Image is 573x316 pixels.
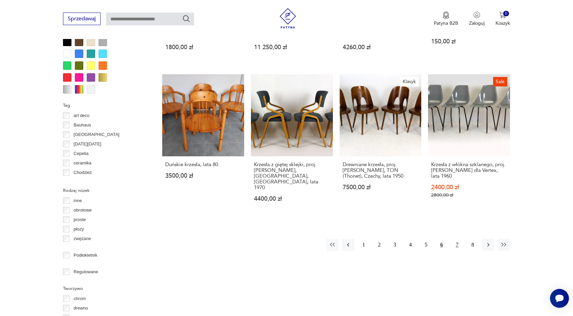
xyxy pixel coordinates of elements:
[431,184,507,190] p: 2400,00 zł
[73,121,91,129] p: Bauhaus
[162,74,244,215] a: Duńskie krzesła, lata 80.Duńskie krzesła, lata 80.3500,00 zł
[340,74,422,215] a: KlasykDrewniane krzesła, proj. Oswald Haerdtl, TON (Thonet), Czechy, lata 1950Drewniane krzesła, ...
[73,206,91,214] p: obrotowe
[73,140,101,148] p: [DATE][DATE]
[404,239,417,251] button: 4
[434,12,458,26] button: Patyna B2B
[73,150,88,157] p: Cepelia
[63,187,146,194] p: Rodzaj nóżek
[165,44,241,50] p: 1800,00 zł
[73,252,97,259] p: Podłokietnik
[73,197,82,204] p: inne
[165,22,241,39] h3: Zestaw czterech asymetrycznych krzeseł firmy [PERSON_NAME] z lat 80.
[467,239,479,251] button: 8
[254,22,330,39] h3: Komplet czterech krzeseł Scissor, proj. [PERSON_NAME], Wébé, [GEOGRAPHIC_DATA], lata 50.
[428,74,510,215] a: SaleKrzesła z włókna szklanego, proj. Miroslav Navratil dla Vertex, lata 1960Krzesła z włókna szk...
[431,162,507,179] h3: Krzesła z włókna szklanego, proj. [PERSON_NAME] dla Vertex, lata 1960
[73,235,91,242] p: zwężane
[73,216,86,223] p: proste
[165,173,241,179] p: 3500,00 zł
[63,285,146,292] p: Tworzywo
[550,289,569,308] iframe: Smartsupp widget button
[343,22,419,39] h3: Komplet czterech krzeseł typ 5912, Zamojska Fabryka Mebli, [GEOGRAPHIC_DATA], lata 60.
[73,169,92,176] p: Chodzież
[73,178,90,186] p: Ćmielów
[499,12,506,18] img: Ikona koszyka
[254,44,330,50] p: 11 250,00 zł
[63,17,101,22] a: Sprzedawaj
[431,39,507,44] p: 150,00 zł
[63,13,101,25] button: Sprzedawaj
[469,20,485,26] p: Zaloguj
[278,8,298,28] img: Patyna - sklep z meblami i dekoracjami vintage
[343,162,419,179] h3: Drewniane krzesła, proj. [PERSON_NAME], TON (Thonet), Czechy, lata 1950
[73,268,98,276] p: Regulowane
[431,192,507,198] p: 2800,00 zł
[434,20,458,26] p: Patyna B2B
[434,12,458,26] a: Ikona medaluPatyna B2B
[63,102,146,109] p: Tag
[73,131,119,138] p: [GEOGRAPHIC_DATA]
[373,239,385,251] button: 2
[420,239,432,251] button: 5
[389,239,401,251] button: 3
[251,74,333,215] a: Krzesła z giętej sklejki, proj. Ludvik Volak, Holesov, Czechy, lata 1970Krzesła z giętej sklejki,...
[73,295,86,302] p: chrom
[165,162,241,167] h3: Duńskie krzesła, lata 80.
[495,20,510,26] p: Koszyk
[343,184,419,190] p: 7500,00 zł
[451,239,463,251] button: 7
[343,44,419,50] p: 4260,00 zł
[469,12,485,26] button: Zaloguj
[436,239,448,251] button: 6
[503,11,509,17] div: 0
[358,239,370,251] button: 1
[254,196,330,202] p: 4400,00 zł
[254,162,330,191] h3: Krzesła z giętej sklejki, proj. [PERSON_NAME], [GEOGRAPHIC_DATA], [GEOGRAPHIC_DATA], lata 1970
[73,159,91,167] p: ceramika
[73,225,84,233] p: płozy
[443,12,449,19] img: Ikona medalu
[473,12,480,18] img: Ikonka użytkownika
[182,15,190,23] button: Szukaj
[73,304,88,312] p: drewno
[73,112,89,119] p: art deco
[495,12,510,26] button: 0Koszyk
